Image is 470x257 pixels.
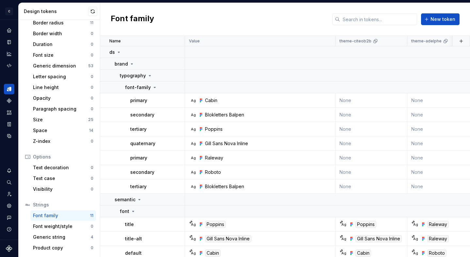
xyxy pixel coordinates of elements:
td: None [336,93,407,108]
div: Ag [413,250,418,256]
div: Letter spacing [33,73,91,80]
a: Border width0 [30,28,96,39]
a: Size25 [30,114,96,125]
div: Gill Sans Nova Inline [205,235,251,242]
a: Documentation [4,37,14,47]
div: 4 [91,234,93,240]
a: Space14 [30,125,96,136]
div: 0 [91,176,93,181]
div: Ag [341,236,346,241]
td: None [336,108,407,122]
p: title [125,221,134,228]
div: Gill Sans Nova Inline [205,140,248,147]
a: Text case0 [30,173,96,184]
div: Raleway [205,155,223,161]
a: Z-index0 [30,136,96,146]
a: Assets [4,107,14,118]
a: Font family11 [30,210,96,221]
div: Ag [191,250,196,256]
a: Home [4,25,14,36]
button: Contact support [4,212,14,223]
td: None [336,179,407,194]
a: Data sources [4,131,14,141]
a: Design tokens [4,84,14,94]
td: None [336,122,407,136]
a: Analytics [4,49,14,59]
a: Border radius11 [30,18,96,28]
div: Visibility [33,186,91,192]
div: 53 [88,63,93,68]
div: 0 [91,187,93,192]
div: Product copy [33,245,91,251]
button: C [1,4,17,18]
div: Size [33,116,88,123]
div: Ag [191,141,196,146]
a: Code automation [4,60,14,71]
div: Ag [191,170,196,175]
p: primary [130,97,147,104]
div: Design tokens [24,8,88,15]
div: 0 [91,31,93,36]
div: Border width [33,30,91,37]
p: theme-adelphe [411,38,442,44]
div: Text case [33,175,91,182]
div: 0 [91,165,93,170]
a: Generic string4 [30,232,96,242]
p: brand [115,61,128,67]
div: Raleway [427,221,449,228]
svg: Supernova Logo [6,245,12,252]
input: Search in tokens... [340,13,417,25]
a: Line height0 [30,82,96,93]
div: Raleway [427,235,449,242]
div: Font family [33,212,90,219]
a: Settings [4,201,14,211]
td: None [336,136,407,151]
div: Ag [413,222,418,227]
div: Ag [191,155,196,160]
p: font-family [125,84,151,91]
p: title-alt [125,235,142,242]
div: Ag [191,222,196,227]
div: Space [33,127,89,134]
div: Border radius [33,20,90,26]
div: 0 [91,245,93,250]
a: Opacity0 [30,93,96,103]
div: C [5,8,13,15]
p: tertiary [130,183,147,190]
div: Poppins [205,126,223,132]
a: Duration0 [30,39,96,50]
p: secondary [130,169,154,175]
a: Font weight/style0 [30,221,96,232]
div: Font size [33,52,91,58]
div: Ag [341,250,346,256]
div: Ag [413,236,418,241]
div: Opacity [33,95,91,101]
p: secondary [130,112,154,118]
div: Blokletters Balpen [205,112,244,118]
div: Line height [33,84,91,91]
div: Font weight/style [33,223,91,230]
div: Ag [191,112,196,117]
div: 0 [91,106,93,112]
div: Ag [191,127,196,132]
div: Components [4,96,14,106]
button: Search ⌘K [4,177,14,188]
div: 0 [91,53,93,58]
a: Storybook stories [4,119,14,129]
a: Invite team [4,189,14,199]
a: Visibility0 [30,184,96,194]
p: primary [130,155,147,161]
div: 0 [91,224,93,229]
button: Notifications [4,165,14,176]
div: Ag [191,236,196,241]
div: 0 [91,42,93,47]
div: Poppins [355,221,376,228]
